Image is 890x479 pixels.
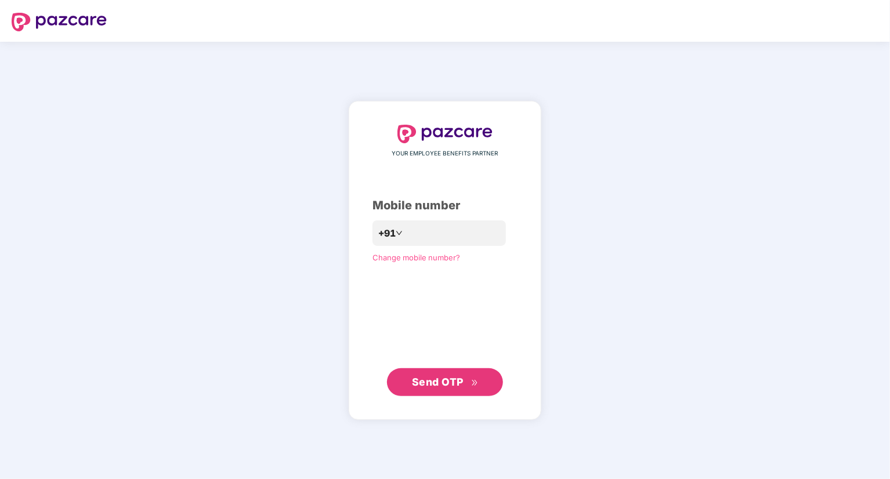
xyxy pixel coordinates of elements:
[392,149,498,158] span: YOUR EMPLOYEE BENEFITS PARTNER
[396,230,403,237] span: down
[12,13,107,31] img: logo
[372,197,518,215] div: Mobile number
[387,368,503,396] button: Send OTPdouble-right
[397,125,493,143] img: logo
[412,376,464,388] span: Send OTP
[372,253,460,262] a: Change mobile number?
[471,379,479,387] span: double-right
[378,226,396,241] span: +91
